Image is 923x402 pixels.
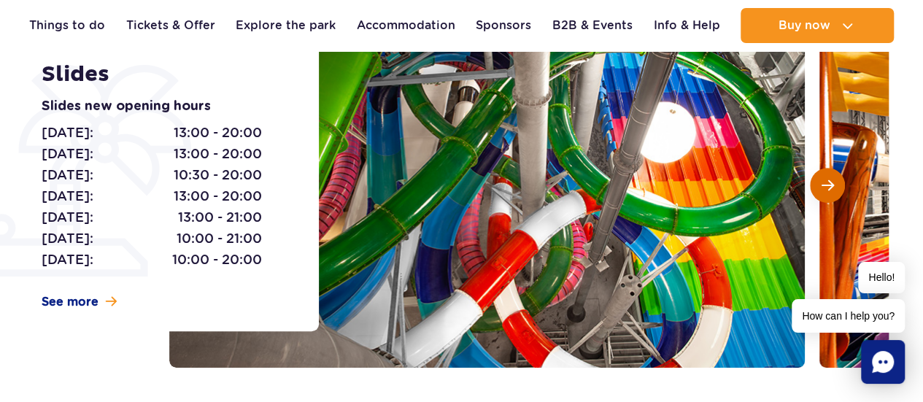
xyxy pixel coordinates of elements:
span: [DATE]: [42,228,93,249]
span: 10:00 - 20:00 [172,250,262,270]
span: [DATE]: [42,144,93,164]
a: See more [42,294,117,310]
a: Explore the park [236,8,336,43]
span: See more [42,294,99,310]
p: Slides new opening hours [42,96,286,117]
span: 10:00 - 21:00 [177,228,262,249]
span: [DATE]: [42,207,93,228]
div: Chat [861,340,905,384]
span: 10:30 - 20:00 [174,165,262,185]
span: How can I help you? [792,299,905,333]
span: 13:00 - 20:00 [174,123,262,143]
span: [DATE]: [42,250,93,270]
a: Things to do [29,8,105,43]
span: Buy now [778,19,830,32]
span: [DATE]: [42,123,93,143]
a: Sponsors [476,8,531,43]
button: Buy now [741,8,894,43]
span: [DATE]: [42,186,93,206]
span: 13:00 - 21:00 [178,207,262,228]
button: Next slide [810,168,845,203]
span: 13:00 - 20:00 [174,186,262,206]
span: Hello! [858,262,905,293]
span: 13:00 - 20:00 [174,144,262,164]
span: [DATE]: [42,165,93,185]
a: B2B & Events [552,8,633,43]
a: Accommodation [357,8,455,43]
h1: Slides [42,61,286,88]
a: Info & Help [653,8,719,43]
a: Tickets & Offer [126,8,215,43]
